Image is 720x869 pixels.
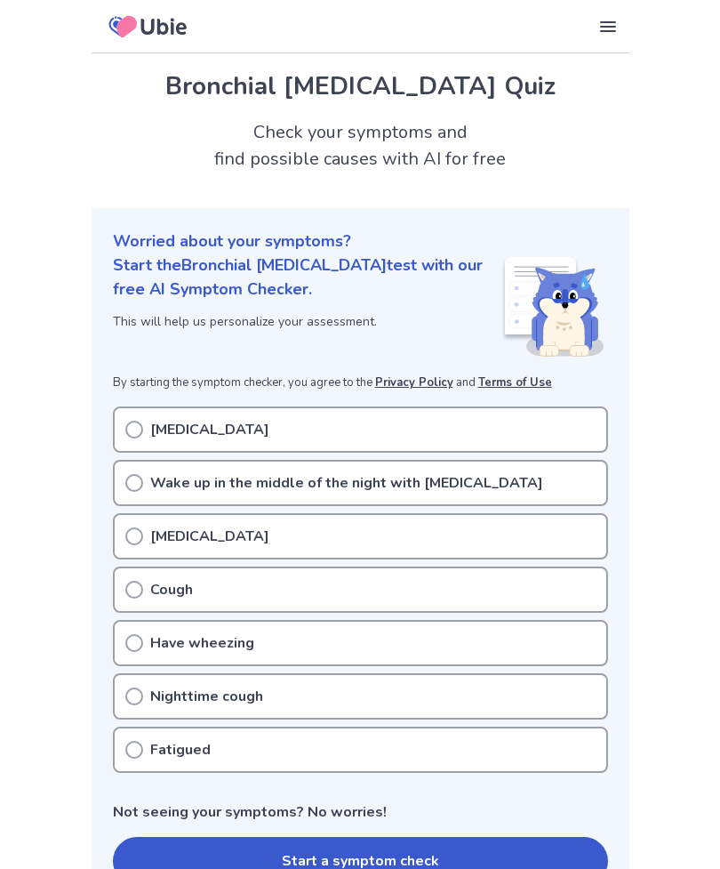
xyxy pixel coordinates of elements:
p: Not seeing your symptoms? No worries! [113,801,608,823]
p: Cough [150,579,193,600]
p: [MEDICAL_DATA] [150,419,269,440]
p: Wake up in the middle of the night with [MEDICAL_DATA] [150,472,543,494]
h2: Check your symptoms and find possible causes with AI for free [92,119,629,173]
a: Terms of Use [478,374,552,390]
p: Have wheezing [150,632,254,654]
p: By starting the symptom checker, you agree to the and [113,374,608,392]
h1: Bronchial [MEDICAL_DATA] Quiz [113,68,608,105]
p: Nighttime cough [150,686,263,707]
p: [MEDICAL_DATA] [150,526,269,547]
p: Worried about your symptoms? [113,229,608,253]
p: This will help us personalize your assessment. [113,312,501,331]
p: Start the Bronchial [MEDICAL_DATA] test with our free AI Symptom Checker. [113,253,501,302]
p: Fatigued [150,739,211,760]
img: Shiba [501,257,604,357]
a: Privacy Policy [375,374,453,390]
